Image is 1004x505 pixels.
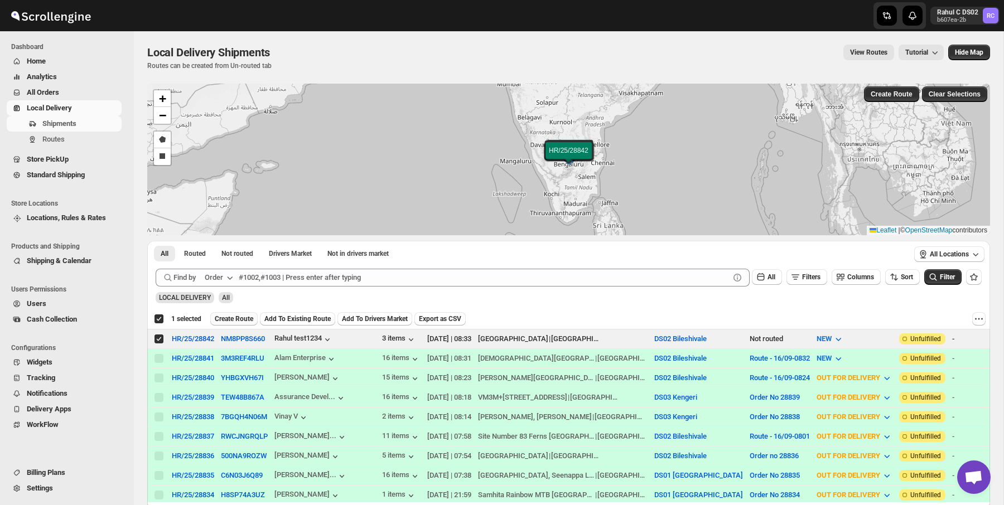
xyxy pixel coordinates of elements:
div: [DATE] | 07:38 [427,470,471,481]
button: Order No 28835 [750,471,800,479]
button: HR/25/28841 [172,354,214,362]
button: 16 items [382,392,421,404]
div: Not routed [750,333,810,344]
div: HR/25/28839 [172,393,214,401]
button: HR/25/28834 [172,491,214,499]
button: More actions [972,312,986,326]
a: Zoom out [154,107,171,124]
span: Unfulfilled [910,334,941,343]
button: 5 items [382,451,417,462]
span: Locations, Rules & Rates [27,213,106,222]
span: | [899,226,900,234]
div: [GEOGRAPHIC_DATA] [570,392,621,403]
div: [DATE] | 07:58 [427,431,471,442]
span: Local Delivery Shipments [147,46,270,59]
span: Add To Existing Route [264,314,331,323]
button: Route - 16/09-0801 [750,432,810,440]
div: | [478,333,648,344]
span: Unfulfilled [910,354,941,363]
img: Marker [562,152,579,164]
button: NM8PP8S660 [221,334,265,343]
span: Create Route [215,314,253,323]
button: Vinay V [274,412,309,423]
img: Marker [562,149,578,161]
img: Marker [561,150,578,162]
a: OpenStreetMap [905,226,953,234]
img: Marker [561,151,577,163]
span: Unfulfilled [910,432,941,441]
button: All Locations [914,246,984,262]
button: 1 items [382,490,417,501]
button: Create Route [210,312,258,326]
button: Claimable [262,246,318,261]
span: + [159,91,166,105]
span: Columns [847,273,874,281]
button: Add To Drivers Market [337,312,412,326]
button: Route - 16/09-0824 [750,373,810,382]
div: [GEOGRAPHIC_DATA] [551,333,602,344]
button: H8SP74A3UZ [221,491,265,499]
button: All Orders [7,85,122,100]
button: Routes [7,132,122,147]
button: DS02 Bileshivale [654,354,707,362]
span: Not routed [221,249,253,258]
span: Clear Selections [929,90,981,99]
button: DS02 Bileshivale [654,451,707,460]
span: Routed [184,249,206,258]
button: OUT FOR DELIVERY [810,369,899,387]
span: Shipments [42,119,76,128]
span: Users Permissions [11,285,126,294]
button: Shipments [7,116,122,132]
a: Zoom in [154,90,171,107]
div: Open chat [957,460,991,494]
button: OUT FOR DELIVERY [810,467,899,484]
img: Marker [560,149,577,162]
button: DS01 [GEOGRAPHIC_DATA] [654,491,743,499]
button: User menu [930,7,1000,25]
img: Marker [560,151,577,163]
button: Alam Enterprise [274,353,337,365]
div: [GEOGRAPHIC_DATA] [551,450,602,462]
button: TEW48B867A [221,393,264,401]
div: [DATE] | 08:23 [427,372,471,383]
button: DS02 Bileshivale [654,373,707,382]
button: Delivery Apps [7,401,122,417]
div: [DATE] | 08:18 [427,392,471,403]
button: 15 items [382,373,421,384]
button: Cash Collection [7,312,122,327]
button: 11 items [382,431,421,443]
span: 1 selected [171,314,201,323]
div: - [952,392,991,403]
button: DS01 [GEOGRAPHIC_DATA] [654,471,743,479]
span: − [159,108,166,122]
button: 3 items [382,334,417,345]
span: Add To Drivers Market [342,314,408,323]
img: Marker [559,152,576,164]
button: WorkFlow [7,417,122,433]
button: Order [198,269,242,287]
button: All [154,246,175,261]
div: HR/25/28838 [172,412,214,421]
button: Assurance Devel... [274,392,346,404]
button: [PERSON_NAME]... [274,470,347,482]
div: [GEOGRAPHIC_DATA] [478,450,548,462]
span: Unfulfilled [910,471,941,480]
div: | [478,411,648,423]
button: OUT FOR DELIVERY [810,486,899,504]
span: Analytics [27,72,57,81]
span: Unfulfilled [910,393,941,402]
button: Create Route [864,86,919,102]
button: Columns [832,269,881,285]
img: Marker [560,152,577,164]
div: [PERSON_NAME], [PERSON_NAME] [478,411,592,423]
span: OUT FOR DELIVERY [817,491,880,499]
button: Export as CSV [414,312,466,326]
button: 16 items [382,353,421,365]
div: - [952,470,991,481]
